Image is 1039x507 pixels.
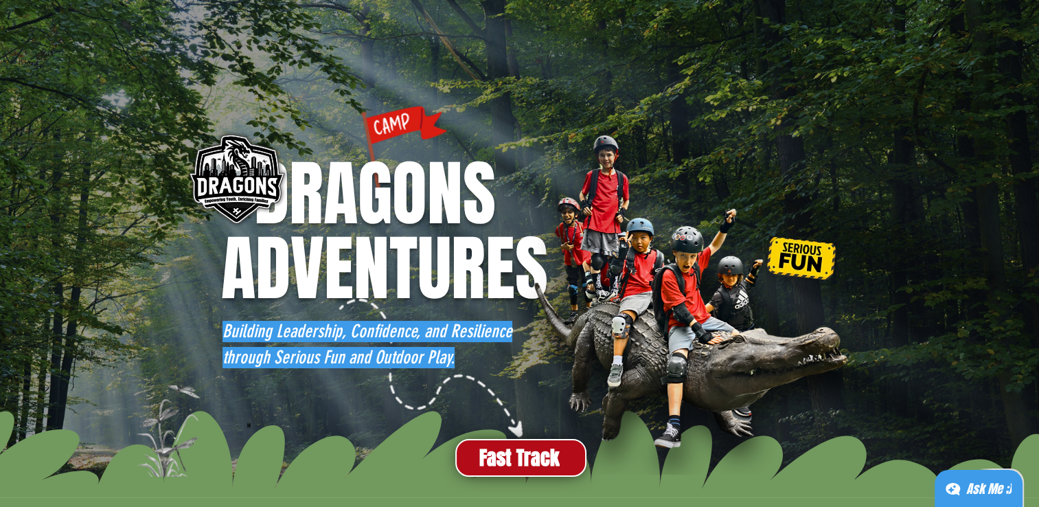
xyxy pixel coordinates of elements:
[966,480,1012,499] div: Ask Me ;)
[762,236,838,289] img: WARNING.png
[516,135,874,475] img: CAMP CROC.png
[455,439,586,477] a: Fast Track
[479,444,560,471] span: Fast Track
[180,125,291,236] img: DRAGONS LOGO BADGE SINGAPORE.png
[78,385,273,477] img: DRAGON FLY_edited.png
[221,142,548,322] span: DRAGONS ADVENTURES
[358,102,447,190] img: CAMP FLAG.png
[317,285,548,458] img: DRAGONS DIRECTION LINE.png
[222,321,512,368] span: Building Leadership, Confidence, and Resilience through Serious Fun and Outdoor Play.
